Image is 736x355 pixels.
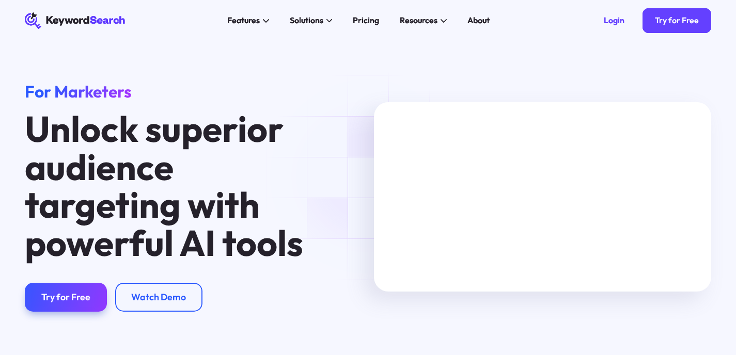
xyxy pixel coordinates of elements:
a: About [461,12,496,29]
div: Resources [400,14,437,27]
div: Login [604,15,624,26]
h1: Unlock superior audience targeting with powerful AI tools [25,110,321,262]
div: Try for Free [655,15,699,26]
div: Try for Free [41,292,90,303]
a: Pricing [347,12,385,29]
div: Solutions [290,14,323,27]
div: About [467,14,490,27]
span: For Marketers [25,81,132,102]
iframe: KeywordSearch Homepage Welcome [374,102,711,292]
div: Features [227,14,260,27]
a: Try for Free [643,8,711,33]
div: Watch Demo [131,292,186,303]
div: Pricing [353,14,379,27]
a: Try for Free [25,283,107,312]
a: Login [591,8,637,33]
